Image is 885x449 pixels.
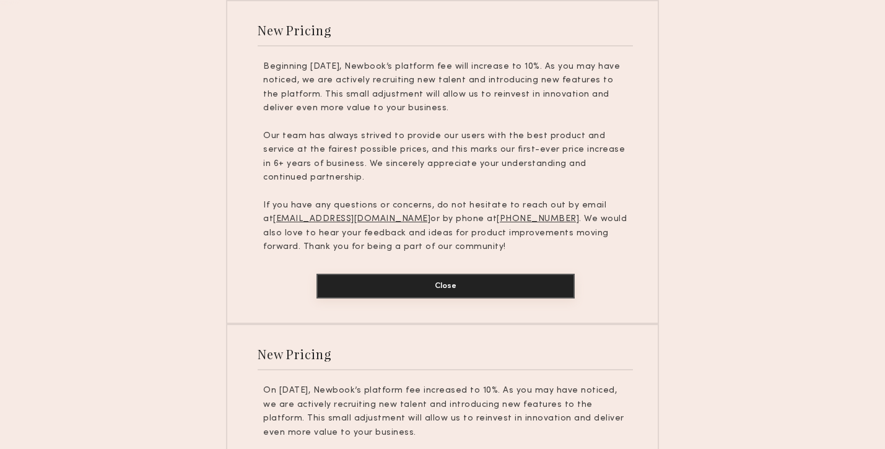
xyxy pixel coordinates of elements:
p: If you have any questions or concerns, do not hesitate to reach out by email at or by phone at . ... [263,199,627,255]
u: [PHONE_NUMBER] [497,215,579,223]
button: Close [316,274,575,299]
p: On [DATE], Newbook’s platform fee increased to 10%. As you may have noticed, we are actively recr... [263,384,627,440]
p: Our team has always strived to provide our users with the best product and service at the fairest... [263,129,627,185]
div: New Pricing [258,22,331,38]
div: New Pricing [258,346,331,362]
u: [EMAIL_ADDRESS][DOMAIN_NAME] [273,215,430,223]
p: Beginning [DATE], Newbook’s platform fee will increase to 10%. As you may have noticed, we are ac... [263,60,627,116]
